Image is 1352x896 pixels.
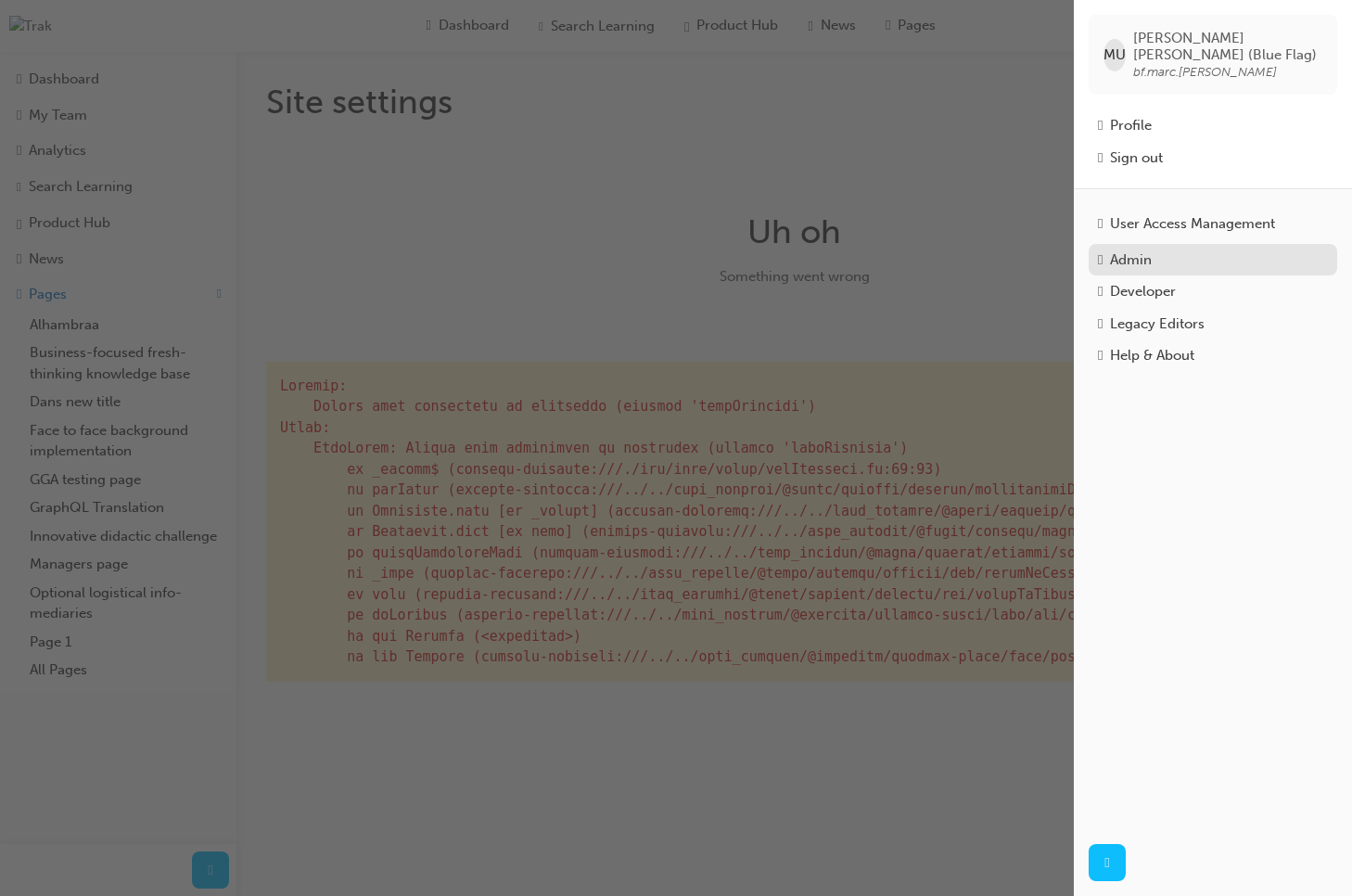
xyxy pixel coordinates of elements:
div: Help & About [1110,345,1194,366]
a: Help & About [1089,339,1337,372]
span: info-icon [1098,347,1103,364]
span: next-icon [1104,852,1109,874]
span: robot-icon [1098,283,1103,300]
div: User Access Management [1110,213,1275,235]
span: [PERSON_NAME] [PERSON_NAME] (Blue Flag) [1133,30,1322,63]
a: Admin [1089,244,1337,276]
span: exit-icon [1098,149,1103,166]
span: keys-icon [1098,251,1103,268]
span: usergroup-icon [1098,215,1103,232]
span: man-icon [1098,117,1103,134]
a: Profile [1089,109,1337,142]
div: Developer [1110,281,1176,302]
a: Developer [1089,275,1337,308]
button: Sign out [1089,142,1337,174]
span: bf.marc.[PERSON_NAME] [1133,64,1277,80]
a: Legacy Editors [1089,308,1337,340]
div: Legacy Editors [1110,314,1205,335]
span: notepad-icon [1098,315,1103,332]
a: User Access Management [1089,208,1337,240]
div: Admin [1110,250,1152,271]
span: MU [1103,45,1126,66]
div: Profile [1110,115,1152,136]
div: Sign out [1110,147,1163,169]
